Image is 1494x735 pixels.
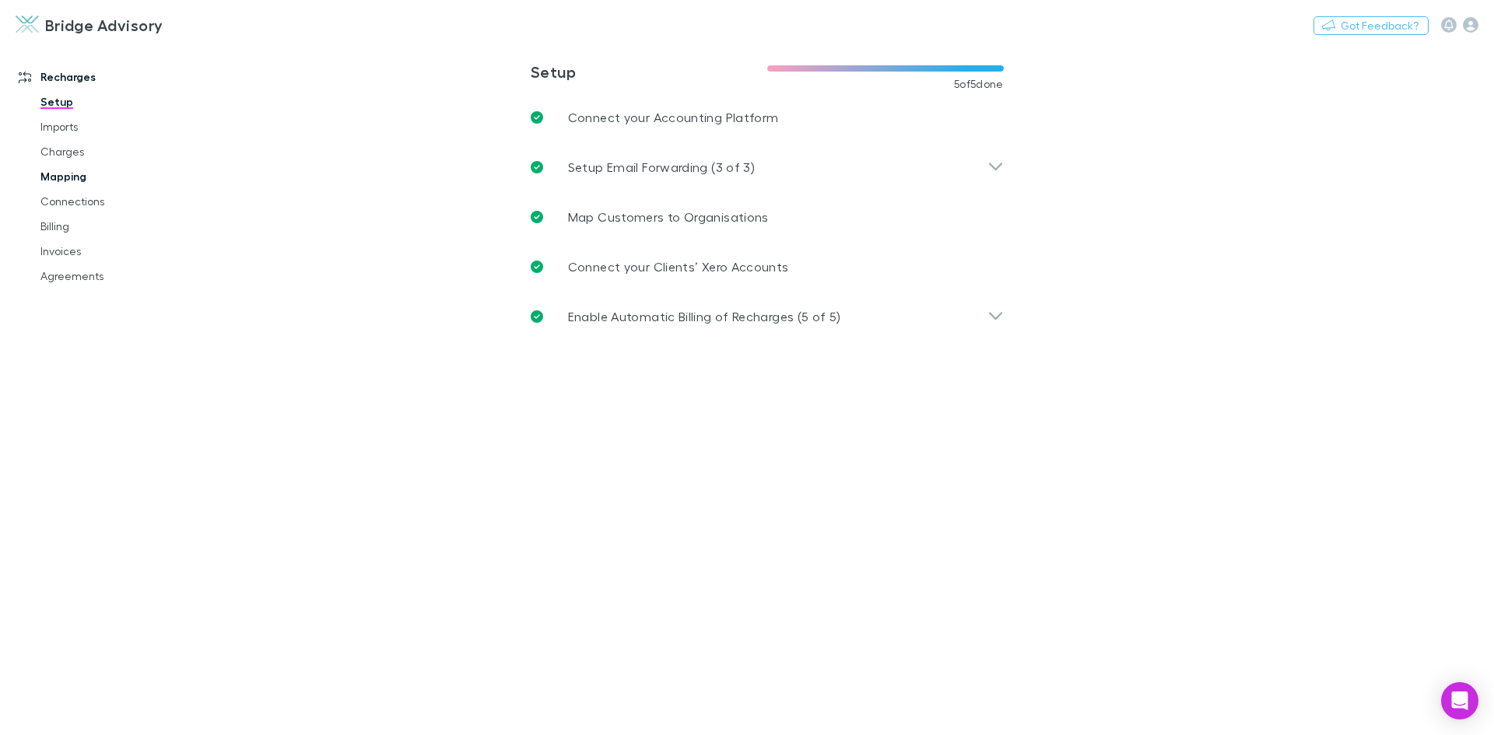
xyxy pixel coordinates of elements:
[45,16,163,34] h3: Bridge Advisory
[568,208,769,226] p: Map Customers to Organisations
[1441,682,1478,719] div: Open Intercom Messenger
[568,158,755,177] p: Setup Email Forwarding (3 of 3)
[16,16,39,34] img: Bridge Advisory's Logo
[568,307,841,326] p: Enable Automatic Billing of Recharges (5 of 5)
[25,189,210,214] a: Connections
[568,257,789,276] p: Connect your Clients’ Xero Accounts
[6,6,173,44] a: Bridge Advisory
[518,242,1016,292] a: Connect your Clients’ Xero Accounts
[518,192,1016,242] a: Map Customers to Organisations
[531,62,767,81] h3: Setup
[518,93,1016,142] a: Connect your Accounting Platform
[25,114,210,139] a: Imports
[1313,16,1429,35] button: Got Feedback?
[518,292,1016,341] div: Enable Automatic Billing of Recharges (5 of 5)
[954,78,1004,90] span: 5 of 5 done
[25,239,210,264] a: Invoices
[518,142,1016,192] div: Setup Email Forwarding (3 of 3)
[25,89,210,114] a: Setup
[568,108,779,127] p: Connect your Accounting Platform
[3,65,210,89] a: Recharges
[25,164,210,189] a: Mapping
[25,214,210,239] a: Billing
[25,264,210,289] a: Agreements
[25,139,210,164] a: Charges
